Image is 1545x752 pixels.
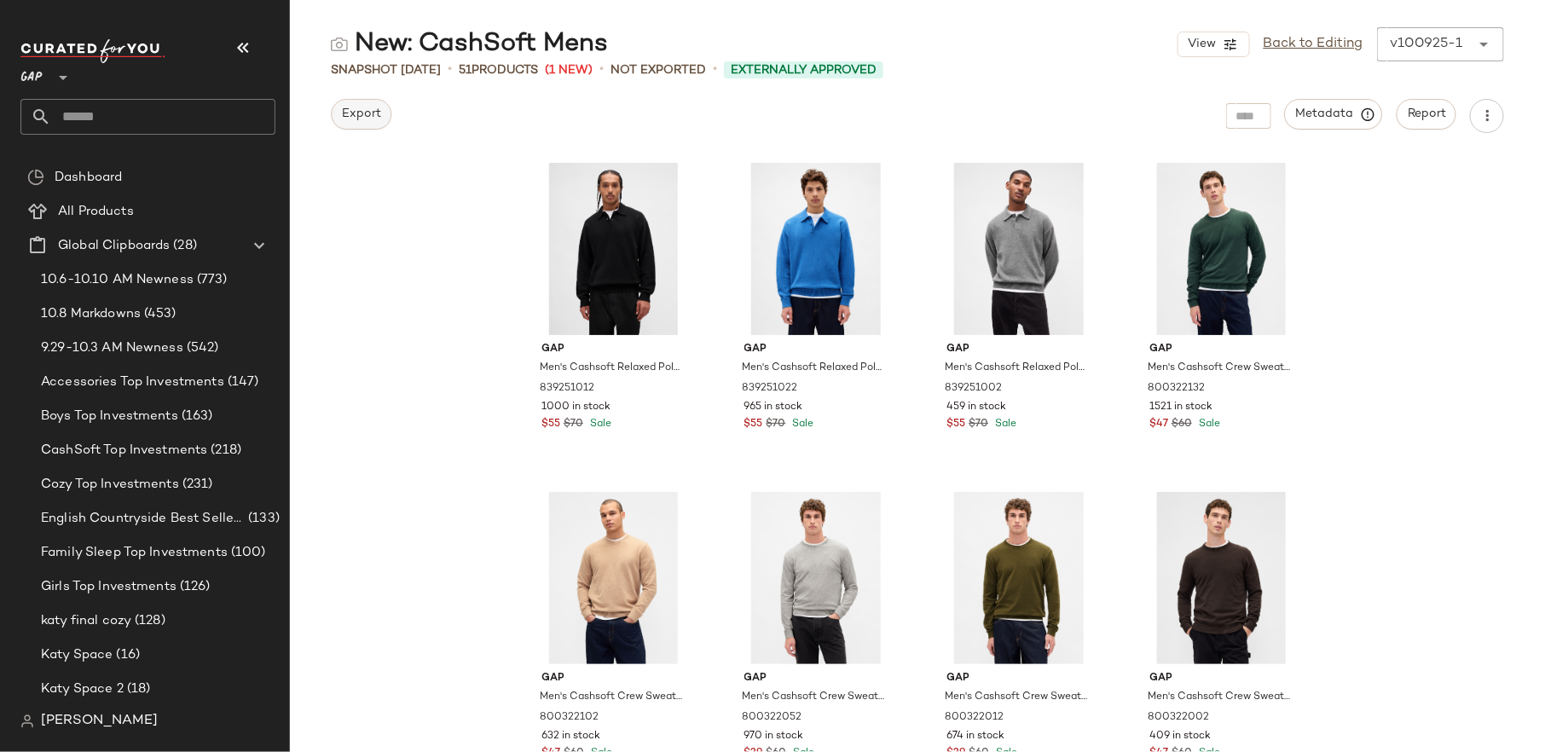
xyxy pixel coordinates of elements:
span: 459 in stock [946,400,1006,415]
span: 1000 in stock [541,400,610,415]
span: Export [341,107,381,121]
span: Gap [946,671,1091,686]
span: 800322102 [540,710,599,726]
img: svg%3e [331,36,348,53]
span: 674 in stock [946,729,1004,744]
span: Metadata [1295,107,1373,122]
span: Family Sleep Top Investments [41,543,228,563]
span: Sale [1195,419,1220,430]
span: 965 in stock [744,400,803,415]
span: $47 [1149,417,1168,432]
span: $55 [946,417,965,432]
img: cn60474944.jpg [933,163,1104,335]
span: Gap [541,342,686,357]
span: Sale [587,419,611,430]
span: Gap [1149,342,1293,357]
a: Back to Editing [1264,34,1363,55]
span: [PERSON_NAME] [41,711,158,732]
button: View [1178,32,1249,57]
img: cn60459443.jpg [1136,163,1307,335]
span: Accessories Top Investments [41,373,224,392]
span: • [448,60,452,80]
span: Girls Top Investments [41,577,176,597]
span: Sale [790,419,814,430]
span: 970 in stock [744,729,804,744]
span: Men's Cashsoft Relaxed Polo Shirt Sweater by Gap Charcoal Heather Size XS [945,361,1089,376]
span: $70 [969,417,988,432]
span: Men's Cashsoft Crew Sweater by Gap Deep Hunter Size M [1148,361,1292,376]
span: Gap [744,342,888,357]
span: $55 [744,417,763,432]
span: (218) [207,441,241,460]
span: Not Exported [610,61,706,79]
span: Gap [1149,671,1293,686]
span: Report [1407,107,1446,121]
span: 839251022 [743,381,798,396]
span: (16) [113,645,140,665]
span: 800322012 [945,710,1004,726]
span: (453) [141,304,176,324]
span: (147) [224,373,259,392]
span: Men's Cashsoft Crew Sweater by Gap Ripe Olive Tall Size L [945,690,1089,705]
span: (100) [228,543,266,563]
button: Export [331,99,391,130]
span: Externally Approved [731,61,877,79]
span: 839251002 [945,381,1002,396]
span: Men's Cashsoft Relaxed Polo Shirt Sweater by Gap Blue Size L [743,361,887,376]
span: Men's Cashsoft Crew Sweater by Gap [PERSON_NAME] Size M [1148,690,1292,705]
img: svg%3e [20,714,34,728]
div: v100925-1 [1391,34,1463,55]
span: Global Clipboards [58,236,170,256]
img: cn60390925.jpg [528,492,699,664]
span: Snapshot [DATE] [331,61,441,79]
span: $70 [767,417,786,432]
span: (1 New) [545,61,593,79]
img: cn60519043.jpg [528,163,699,335]
span: English Countryside Best Sellers 9.28-10.4 [41,509,245,529]
span: Boys Top Investments [41,407,178,426]
span: 800322132 [1148,381,1205,396]
div: New: CashSoft Mens [331,27,608,61]
span: (18) [124,680,151,699]
span: Men's Cashsoft Crew Sweater by Gap Camel Size S [540,690,684,705]
span: All Products [58,202,134,222]
img: cn60459394.jpg [1136,492,1307,664]
span: View [1187,38,1216,51]
span: 839251012 [540,381,594,396]
span: 51 [459,64,472,77]
span: Gap [541,671,686,686]
span: $70 [564,417,583,432]
span: (542) [183,338,219,358]
span: 10.8 Markdowns [41,304,141,324]
span: • [599,60,604,80]
img: svg%3e [27,169,44,186]
span: (163) [178,407,213,426]
span: $55 [541,417,560,432]
img: cn60346608.jpg [731,492,902,664]
span: 632 in stock [541,729,600,744]
button: Report [1397,99,1456,130]
span: (128) [131,611,165,631]
span: (231) [179,475,213,495]
span: $60 [1172,417,1192,432]
span: Gap [946,342,1091,357]
span: Men's Cashsoft Relaxed Polo Shirt Sweater by Gap True Black Size M [540,361,684,376]
span: Katy Space [41,645,113,665]
span: 800322052 [743,710,802,726]
span: Katy Space 2 [41,680,124,699]
img: cn60346629.jpg [933,492,1104,664]
span: Men's Cashsoft Crew Sweater by Gap [PERSON_NAME] Size XS [743,690,887,705]
span: Sale [992,419,1016,430]
span: 10.6-10.10 AM Newness [41,270,194,290]
span: katy final cozy [41,611,131,631]
span: Dashboard [55,168,122,188]
span: 409 in stock [1149,729,1211,744]
span: (28) [170,236,197,256]
img: cfy_white_logo.C9jOOHJF.svg [20,39,165,63]
span: 800322002 [1148,710,1209,726]
button: Metadata [1285,99,1383,130]
span: 1521 in stock [1149,400,1212,415]
span: GAP [20,58,43,89]
span: Cozy Top Investments [41,475,179,495]
span: Gap [744,671,888,686]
